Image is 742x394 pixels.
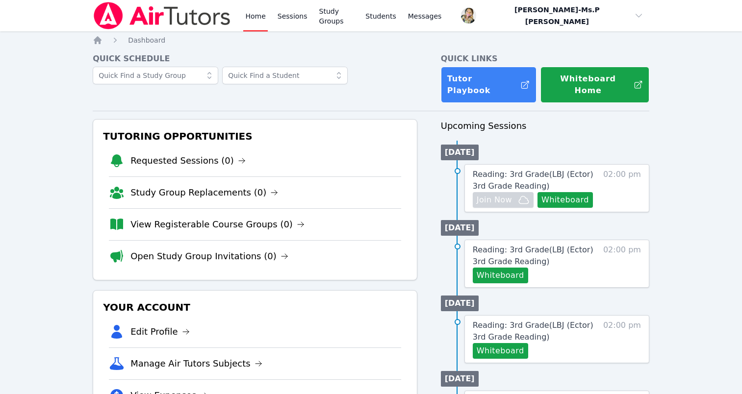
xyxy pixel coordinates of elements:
input: Quick Find a Student [222,67,348,84]
nav: Breadcrumb [93,35,649,45]
h4: Quick Schedule [93,53,417,65]
button: Whiteboard [473,343,528,359]
button: Whiteboard [537,192,593,208]
li: [DATE] [441,295,479,311]
span: Reading: 3rd Grade ( LBJ (Ector) 3rd Grade Reading ) [473,320,593,342]
a: Requested Sessions (0) [130,154,246,168]
h3: Your Account [101,298,409,316]
span: 02:00 pm [603,320,641,359]
li: [DATE] [441,145,479,160]
span: Reading: 3rd Grade ( LBJ (Ector) 3rd Grade Reading ) [473,170,593,191]
a: Open Study Group Invitations (0) [130,249,288,263]
a: Edit Profile [130,325,190,339]
span: Messages [408,11,442,21]
h3: Tutoring Opportunities [101,127,409,145]
li: [DATE] [441,371,479,387]
li: [DATE] [441,220,479,236]
a: View Registerable Course Groups (0) [130,218,305,231]
a: Reading: 3rd Grade(LBJ (Ector) 3rd Grade Reading) [473,169,599,192]
h4: Quick Links [441,53,649,65]
span: 02:00 pm [603,169,641,208]
a: Manage Air Tutors Subjects [130,357,262,370]
h3: Upcoming Sessions [441,119,649,133]
button: Join Now [473,192,534,208]
a: Dashboard [128,35,165,45]
span: Reading: 3rd Grade ( LBJ (Ector) 3rd Grade Reading ) [473,245,593,266]
a: Tutor Playbook [441,67,537,103]
input: Quick Find a Study Group [93,67,218,84]
a: Reading: 3rd Grade(LBJ (Ector) 3rd Grade Reading) [473,244,599,268]
span: Join Now [477,194,512,206]
span: 02:00 pm [603,244,641,283]
button: Whiteboard Home [540,67,649,103]
img: Air Tutors [93,2,231,29]
a: Reading: 3rd Grade(LBJ (Ector) 3rd Grade Reading) [473,320,599,343]
span: Dashboard [128,36,165,44]
a: Study Group Replacements (0) [130,186,278,199]
button: Whiteboard [473,268,528,283]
